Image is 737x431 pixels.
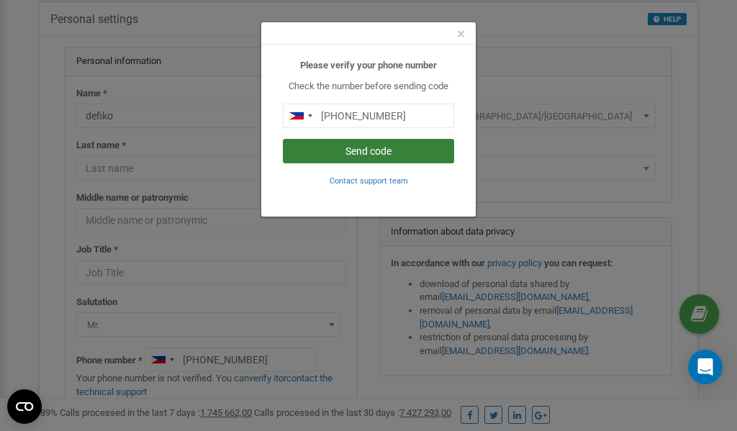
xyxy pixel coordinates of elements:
div: Open Intercom Messenger [688,350,723,384]
span: × [457,25,465,42]
button: Close [457,27,465,42]
button: Send code [283,139,454,163]
a: Contact support team [330,175,408,186]
button: Open CMP widget [7,389,42,424]
b: Please verify your phone number [300,60,437,71]
p: Check the number before sending code [283,80,454,94]
div: Telephone country code [284,104,317,127]
input: 0905 123 4567 [283,104,454,128]
small: Contact support team [330,176,408,186]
